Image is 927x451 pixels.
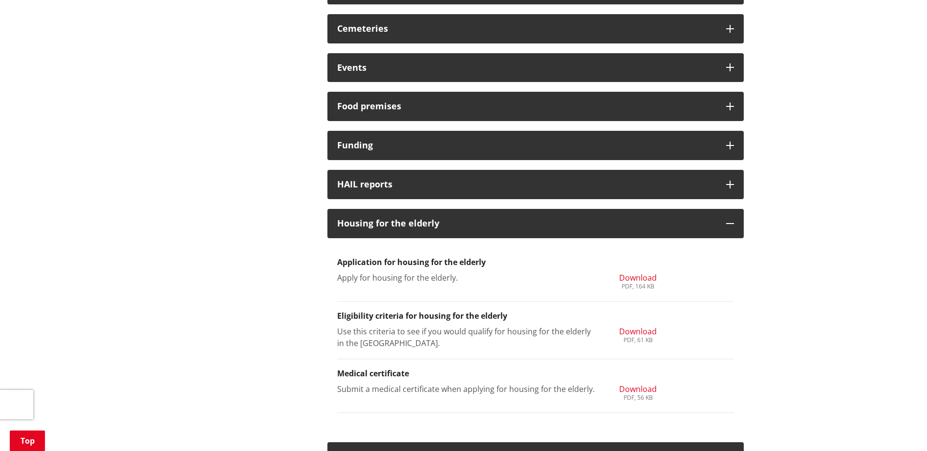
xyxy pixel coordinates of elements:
[337,63,716,73] h3: Events
[337,272,597,284] p: Apply for housing for the elderly.
[337,311,734,321] h3: Eligibility criteria for housing for the elderly
[619,284,657,289] div: PDF, 164 KB
[619,383,657,401] a: Download PDF, 56 KB
[337,326,597,349] p: Use this criteria to see if you would qualify for housing for the elderly in the [GEOGRAPHIC_DATA].
[337,180,716,189] h3: HAIL reports
[619,326,657,343] a: Download PDF, 61 KB
[882,410,917,445] iframe: Messenger Launcher
[337,141,716,150] h3: Funding
[619,384,657,394] span: Download
[337,102,716,111] h3: Food premises
[619,326,657,337] span: Download
[337,24,716,34] h3: Cemeteries
[619,272,657,283] span: Download
[337,219,716,228] h3: Housing for the elderly
[337,258,734,267] h3: Application for housing for the elderly
[619,272,657,289] a: Download PDF, 164 KB
[10,430,45,451] a: Top
[619,395,657,401] div: PDF, 56 KB
[337,369,734,378] h3: Medical certificate
[619,337,657,343] div: PDF, 61 KB
[337,383,597,395] p: Submit a medical certificate when applying for housing for the elderly.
